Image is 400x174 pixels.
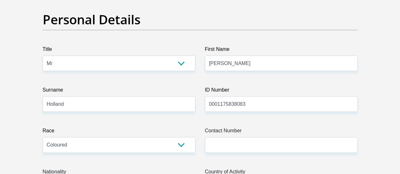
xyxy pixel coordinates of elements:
input: First Name [205,56,358,71]
label: Race [43,127,195,137]
label: ID Number [205,86,358,96]
label: Contact Number [205,127,358,137]
input: Contact Number [205,137,358,153]
h2: Personal Details [43,12,358,27]
input: ID Number [205,96,358,112]
label: Title [43,45,195,56]
input: Surname [43,96,195,112]
label: First Name [205,45,358,56]
label: Surname [43,86,195,96]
